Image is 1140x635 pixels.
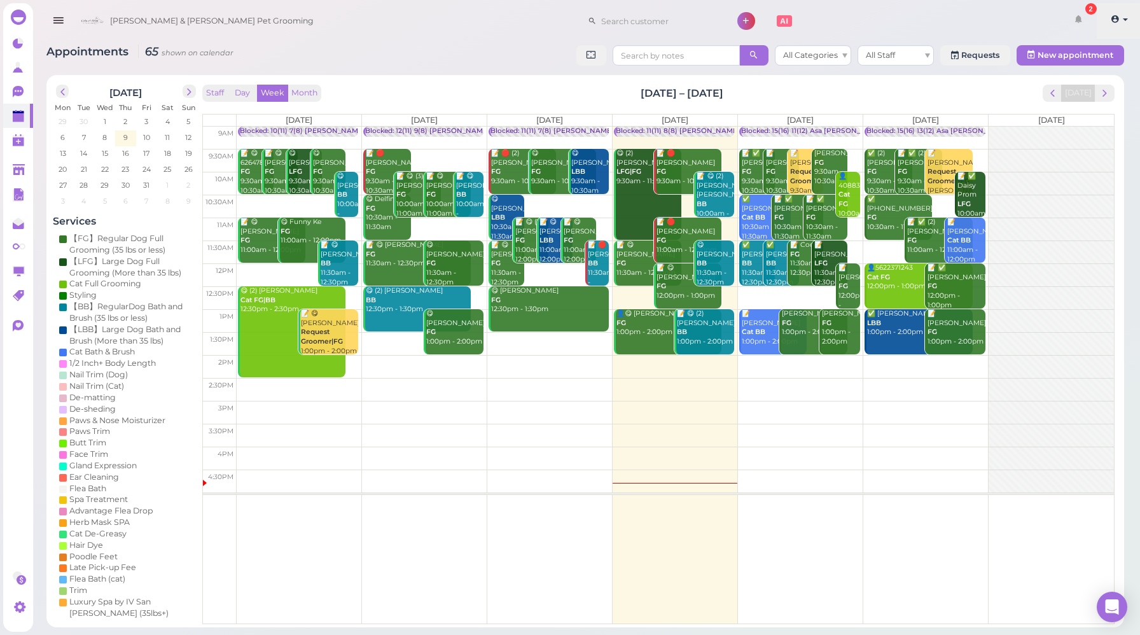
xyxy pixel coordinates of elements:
b: FG [531,167,541,176]
div: 📝 😋 [PERSON_NAME] 11:00am - 12:00pm [563,218,597,264]
b: FG [426,328,436,336]
span: 10 [142,132,151,143]
button: Month [288,85,321,102]
b: LFG [814,259,828,267]
div: 📝 😋 (3) [PERSON_NAME] 10:00am - 11:00am [396,172,441,218]
b: FG [898,167,907,176]
div: 📝 😋 (2) [PERSON_NAME] [PERSON_NAME] 10:00am - 11:00am [696,172,734,228]
b: BB [321,259,331,267]
span: 7 [81,132,87,143]
span: Fri [142,103,151,112]
input: Search customer [597,11,720,31]
div: Luxury Spa by IV San [PERSON_NAME] (35lbs+) [69,596,193,619]
span: New appointment [1038,50,1113,60]
button: [DATE] [1061,85,1095,102]
span: 25 [163,164,173,175]
span: 17 [142,148,151,159]
div: 📝 😋 [PERSON_NAME] 11:00am - 12:00pm [240,218,305,255]
span: 4 [81,195,88,207]
span: 24 [141,164,152,175]
div: 📝 [PERSON_NAME] 9:30am - 10:30am [765,149,799,195]
b: FG [928,282,937,290]
b: Cat BB [947,236,971,244]
span: 18 [163,148,172,159]
span: Appointments [46,45,132,58]
div: Flea Bath [69,483,106,494]
button: prev [1043,85,1062,102]
h4: Services [53,215,199,227]
button: Day [227,85,258,102]
span: 14 [80,148,89,159]
div: 😋 [PERSON_NAME] 10:30am - 11:30am [490,195,524,241]
div: 📝 ✅ [PERSON_NAME] 12:00pm - 1:00pm [927,263,985,310]
b: FG [313,167,323,176]
span: 13 [59,148,67,159]
div: 📝 😋 [PERSON_NAME] 11:30am - 12:30pm [365,241,471,269]
b: FG [616,319,626,327]
b: FG [928,328,937,336]
span: [DATE] [787,115,814,125]
div: 📝 🛑 (2) [PERSON_NAME] 9:30am - 10:30am [490,149,556,186]
b: FG [657,167,666,176]
span: 9am [218,129,233,137]
span: 6 [60,132,67,143]
div: ✅ (2) [PERSON_NAME] 9:30am - 10:30am [866,149,912,195]
div: 2 [1085,3,1097,15]
div: De-matting [69,392,116,403]
span: 2pm [218,358,233,366]
b: BB [366,296,376,304]
span: 11 [164,132,172,143]
div: [PERSON_NAME] 1:00pm - 2:00pm [781,309,847,337]
div: Paws & Nose Moisturizer [69,415,165,426]
span: 9 [122,132,129,143]
div: Face Trim [69,449,108,460]
div: Blocked: 11(11) 7(8) [PERSON_NAME] • Appointment [490,127,665,136]
div: Blocked: 10(11) 7(8) [PERSON_NAME] • Appointment [240,127,416,136]
span: 1:30pm [210,335,233,344]
div: 😋 (2) [PERSON_NAME] 12:30pm - 1:30pm [365,286,471,314]
span: 1pm [219,312,233,321]
span: All Staff [866,50,895,60]
span: 27 [58,179,68,191]
div: 📝 😋 6264785924 9:30am - 10:30am [240,149,274,195]
div: 【LFG】Large Dog Full Grooming (More than 35 lbs) [69,256,193,279]
b: Cat FG|BB [240,296,275,304]
div: 📝 [PERSON_NAME] 12:00pm - 1:00pm [838,263,860,319]
span: [PERSON_NAME] & [PERSON_NAME] Pet Grooming [110,3,314,39]
span: 5 [186,116,192,127]
span: 12:30pm [206,290,233,298]
span: 16 [121,148,130,159]
b: FG [782,319,791,327]
span: [DATE] [1038,115,1065,125]
div: 📝 🛑 [PERSON_NAME] 11:00am - 12:00pm [656,218,721,255]
b: FG [616,259,626,267]
b: LBB [571,167,585,176]
b: LFG [289,167,302,176]
span: 29 [100,179,111,191]
div: 📝 [PERSON_NAME] 11:30am - 12:30pm [814,241,847,287]
span: 3 [60,195,66,207]
span: 9:30am [209,152,233,160]
span: 2 [186,179,192,191]
div: 📝 😋 [PERSON_NAME] 9:30am - 10:30am [264,149,298,195]
b: FG [822,319,831,327]
div: 📝 😋 [PERSON_NAME] 1:00pm - 2:00pm [300,309,359,356]
span: Sat [162,103,174,112]
span: [DATE] [536,115,563,125]
div: Cat Full Grooming [69,278,141,290]
div: ✅ [PERSON_NAME] 1:00pm - 2:00pm [866,309,972,337]
b: FG [281,227,290,235]
b: LBB [539,236,553,244]
div: 📝 ✅ [PERSON_NAME] 9:30am - 10:30am [741,149,775,195]
b: FG [426,259,436,267]
div: De-sheding [69,403,116,415]
b: BB [742,259,752,267]
b: BB [766,259,776,267]
span: 22 [100,164,110,175]
span: 3:30pm [209,427,233,435]
span: 4pm [218,450,233,458]
b: BB [337,190,347,199]
span: 5 [102,195,108,207]
span: Wed [97,103,113,112]
span: 15 [101,148,109,159]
